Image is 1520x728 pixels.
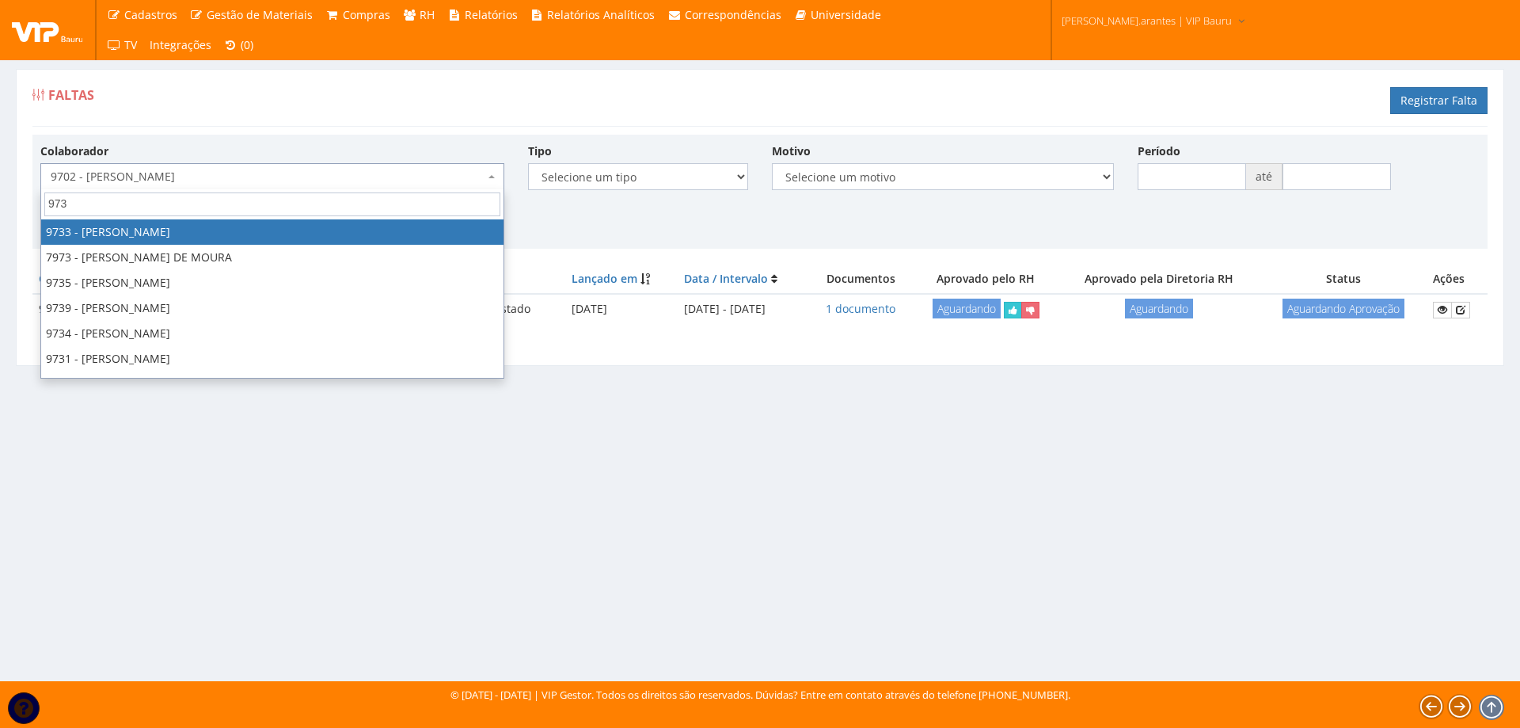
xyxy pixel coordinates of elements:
span: Correspondências [685,7,781,22]
li: 9731 - [PERSON_NAME] [41,346,503,372]
span: RH [420,7,435,22]
span: Aguardando [1125,299,1193,318]
a: Lançado em [572,271,637,286]
a: Registrar Falta [1390,87,1488,114]
div: © [DATE] - [DATE] | VIP Gestor. Todos os direitos são reservados. Dúvidas? Entre em contato atrav... [450,688,1070,703]
span: Relatórios [465,7,518,22]
a: Integrações [143,30,218,60]
th: Status [1260,265,1427,294]
span: 9702 - JOELSON LINO DO NASCIMENTO [40,163,504,190]
th: Documentos [810,265,912,294]
li: 9733 - [PERSON_NAME] [41,219,503,245]
span: 9702 - JOELSON LINO DO NASCIMENTO [51,169,484,185]
a: Código [39,271,77,286]
a: 1 documento [826,301,895,316]
span: (0) [241,37,253,52]
label: Colaborador [40,143,108,159]
span: Relatórios Analíticos [547,7,655,22]
label: Motivo [772,143,811,159]
th: Ações [1427,265,1488,294]
span: Gestão de Materiais [207,7,313,22]
a: TV [101,30,143,60]
span: Aguardando [933,299,1001,318]
label: Tipo [528,143,552,159]
td: [DATE] [565,294,678,325]
span: Compras [343,7,390,22]
li: 7973 - [PERSON_NAME] DE MOURA [41,245,503,270]
th: Aprovado pela Diretoria RH [1059,265,1260,294]
span: até [1246,163,1282,190]
a: Data / Intervalo [684,271,768,286]
li: 9739 - [PERSON_NAME] [41,295,503,321]
span: TV [124,37,137,52]
li: 9738 - [PERSON_NAME] [41,372,503,397]
li: 9734 - [PERSON_NAME] [41,321,503,346]
span: Integrações [150,37,211,52]
span: Universidade [811,7,881,22]
th: Aprovado pelo RH [912,265,1059,294]
img: logo [12,18,83,42]
span: [PERSON_NAME].arantes | VIP Bauru [1062,13,1232,29]
li: 9735 - [PERSON_NAME] [41,270,503,295]
a: (0) [218,30,260,60]
label: Período [1138,143,1180,159]
td: 9212 [32,294,107,325]
span: Faltas [48,86,94,104]
td: [DATE] - [DATE] [678,294,809,325]
span: Cadastros [124,7,177,22]
span: Aguardando Aprovação [1282,299,1404,318]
